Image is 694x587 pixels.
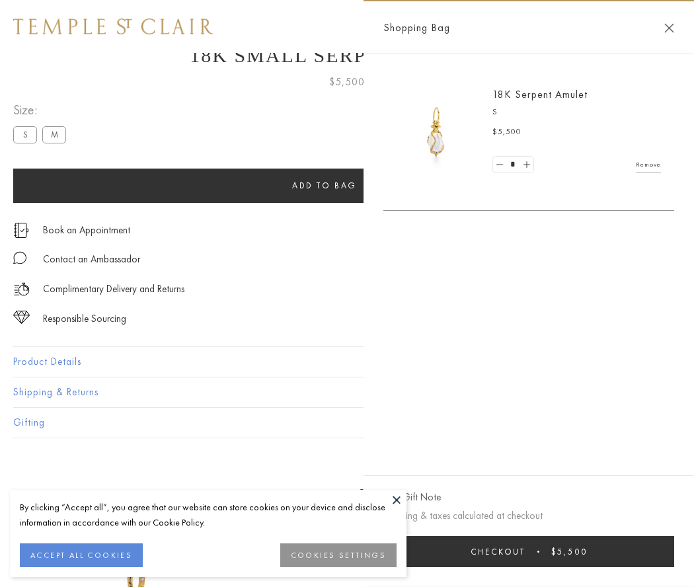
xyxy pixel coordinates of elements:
button: Shipping & Returns [13,377,681,407]
button: Gifting [13,408,681,438]
button: Close Shopping Bag [664,23,674,33]
button: COOKIES SETTINGS [280,543,397,567]
button: Checkout $5,500 [383,536,674,567]
label: M [42,126,66,143]
div: By clicking “Accept all”, you agree that our website can store cookies on your device and disclos... [20,500,397,530]
p: Complimentary Delivery and Returns [43,281,184,297]
button: Add Gift Note [383,489,441,506]
h1: 18K Small Serpent Amulet [13,44,681,67]
p: S [492,106,661,119]
a: Book an Appointment [43,223,130,237]
span: $5,500 [329,73,365,91]
button: Product Details [13,347,681,377]
div: Responsible Sourcing [43,311,126,327]
span: $5,500 [551,546,588,557]
span: Shopping Bag [383,19,450,36]
a: Remove [636,157,661,172]
img: MessageIcon-01_2.svg [13,251,26,264]
button: Add to bag [13,169,636,203]
p: Shipping & taxes calculated at checkout [383,508,674,524]
span: Checkout [471,546,525,557]
span: Size: [13,99,71,121]
a: Set quantity to 0 [493,157,506,173]
h3: You May Also Like [33,485,661,506]
img: icon_delivery.svg [13,281,30,297]
a: Set quantity to 2 [520,157,533,173]
img: P51836-E11SERPPV [397,93,476,172]
button: ACCEPT ALL COOKIES [20,543,143,567]
img: icon_appointment.svg [13,223,29,238]
label: S [13,126,37,143]
img: icon_sourcing.svg [13,311,30,324]
img: Temple St. Clair [13,19,213,34]
div: Contact an Ambassador [43,251,140,268]
a: 18K Serpent Amulet [492,87,588,101]
span: $5,500 [492,126,521,139]
span: Add to bag [292,180,357,191]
